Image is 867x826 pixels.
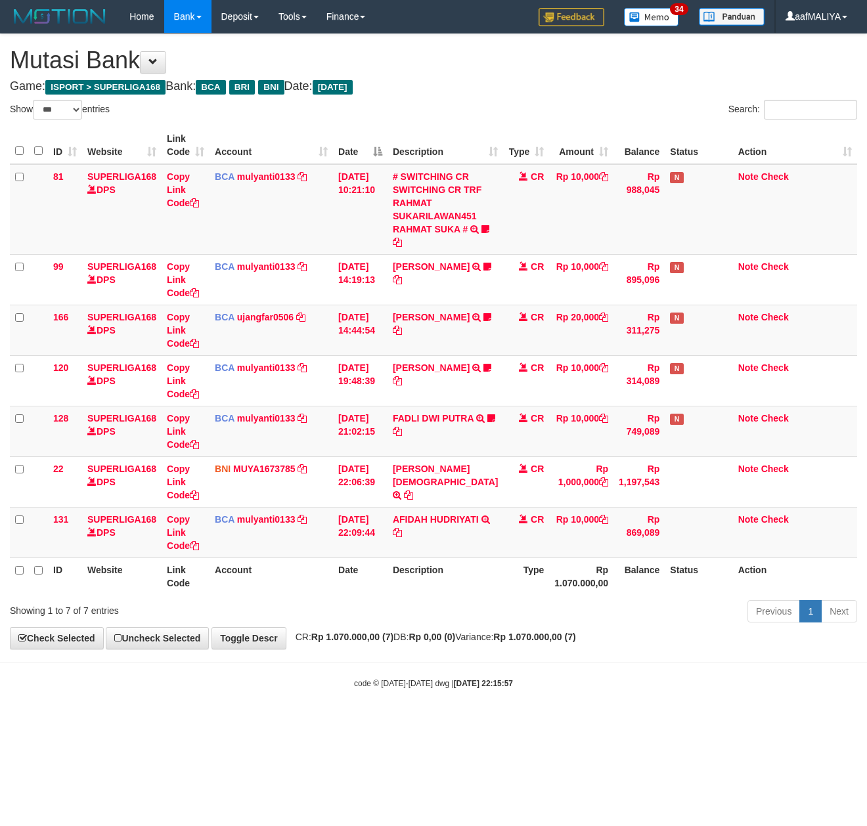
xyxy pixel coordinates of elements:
[531,464,544,474] span: CR
[733,557,857,595] th: Action
[82,355,162,406] td: DPS
[289,632,576,642] span: CR: DB: Variance:
[196,80,225,95] span: BCA
[296,312,305,322] a: Copy ujangfar0506 to clipboard
[311,632,393,642] strong: Rp 1.070.000,00 (7)
[167,261,199,298] a: Copy Link Code
[549,406,613,456] td: Rp 10,000
[503,127,549,164] th: Type: activate to sort column ascending
[738,514,759,525] a: Note
[162,127,210,164] th: Link Code: activate to sort column ascending
[599,477,608,487] a: Copy Rp 1,000,000 to clipboard
[167,171,199,208] a: Copy Link Code
[738,261,759,272] a: Note
[599,413,608,424] a: Copy Rp 10,000 to clipboard
[613,305,665,355] td: Rp 311,275
[539,8,604,26] img: Feedback.jpg
[549,164,613,255] td: Rp 10,000
[670,262,683,273] span: Has Note
[747,600,800,622] a: Previous
[333,507,388,557] td: [DATE] 22:09:44
[48,557,82,595] th: ID
[53,413,68,424] span: 128
[82,127,162,164] th: Website: activate to sort column ascending
[388,557,503,595] th: Description
[82,456,162,507] td: DPS
[613,456,665,507] td: Rp 1,197,543
[298,171,307,182] a: Copy mulyanti0133 to clipboard
[333,406,388,456] td: [DATE] 21:02:15
[393,237,402,248] a: Copy # SWITCHING CR SWITCHING CR TRF RAHMAT SUKARILAWAN451 RAHMAT SUKA # to clipboard
[10,47,857,74] h1: Mutasi Bank
[493,632,575,642] strong: Rp 1.070.000,00 (7)
[454,679,513,688] strong: [DATE] 22:15:57
[761,362,789,373] a: Check
[393,464,498,487] a: [PERSON_NAME][DEMOGRAPHIC_DATA]
[409,632,455,642] strong: Rp 0,00 (0)
[10,100,110,120] label: Show entries
[167,464,199,500] a: Copy Link Code
[354,679,513,688] small: code © [DATE]-[DATE] dwg |
[87,312,156,322] a: SUPERLIGA168
[393,514,479,525] a: AFIDAH HUDRIYATI
[670,313,683,324] span: Has Note
[82,305,162,355] td: DPS
[665,557,732,595] th: Status
[531,514,544,525] span: CR
[10,7,110,26] img: MOTION_logo.png
[82,254,162,305] td: DPS
[393,261,470,272] a: [PERSON_NAME]
[393,362,470,373] a: [PERSON_NAME]
[53,464,64,474] span: 22
[45,80,166,95] span: ISPORT > SUPERLIGA168
[237,171,296,182] a: mulyanti0133
[393,274,402,285] a: Copy MUHAMMAD REZA to clipboard
[549,456,613,507] td: Rp 1,000,000
[82,507,162,557] td: DPS
[210,557,333,595] th: Account
[613,355,665,406] td: Rp 314,089
[233,464,295,474] a: MUYA1673785
[215,362,234,373] span: BCA
[549,127,613,164] th: Amount: activate to sort column ascending
[738,312,759,322] a: Note
[333,355,388,406] td: [DATE] 19:48:39
[53,514,68,525] span: 131
[298,413,307,424] a: Copy mulyanti0133 to clipboard
[531,362,544,373] span: CR
[738,464,759,474] a: Note
[393,376,402,386] a: Copy AKBAR SAPUTR to clipboard
[333,164,388,255] td: [DATE] 10:21:10
[393,413,474,424] a: FADLI DWI PUTRA
[404,490,413,500] a: Copy PERI RAMADI to clipboard
[531,312,544,322] span: CR
[599,362,608,373] a: Copy Rp 10,000 to clipboard
[613,164,665,255] td: Rp 988,045
[333,557,388,595] th: Date
[167,362,199,399] a: Copy Link Code
[333,254,388,305] td: [DATE] 14:19:13
[167,413,199,450] a: Copy Link Code
[298,464,307,474] a: Copy MUYA1673785 to clipboard
[549,507,613,557] td: Rp 10,000
[82,406,162,456] td: DPS
[549,557,613,595] th: Rp 1.070.000,00
[237,514,296,525] a: mulyanti0133
[613,406,665,456] td: Rp 749,089
[333,456,388,507] td: [DATE] 22:06:39
[393,426,402,437] a: Copy FADLI DWI PUTRA to clipboard
[599,261,608,272] a: Copy Rp 10,000 to clipboard
[106,627,209,649] a: Uncheck Selected
[87,362,156,373] a: SUPERLIGA168
[761,514,789,525] a: Check
[393,325,402,336] a: Copy NOVEN ELING PRAYOG to clipboard
[215,171,234,182] span: BCA
[53,362,68,373] span: 120
[549,355,613,406] td: Rp 10,000
[215,413,234,424] span: BCA
[733,127,857,164] th: Action: activate to sort column ascending
[670,414,683,425] span: Has Note
[624,8,679,26] img: Button%20Memo.svg
[10,627,104,649] a: Check Selected
[87,413,156,424] a: SUPERLIGA168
